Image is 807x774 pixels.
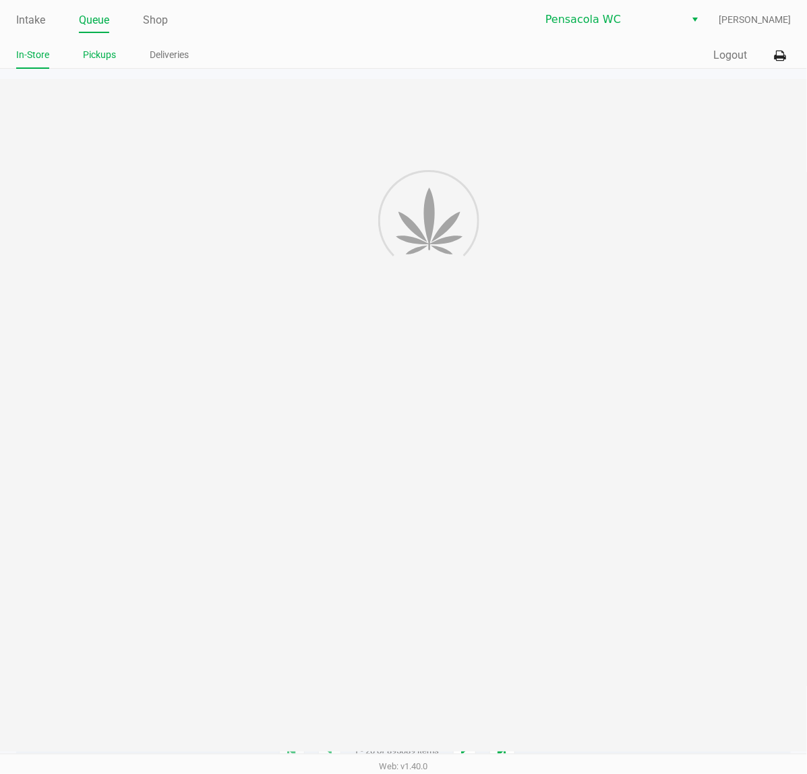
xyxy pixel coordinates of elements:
[719,13,791,27] span: [PERSON_NAME]
[79,11,109,30] a: Queue
[685,7,705,32] button: Select
[380,761,428,771] span: Web: v1.40.0
[713,47,747,63] button: Logout
[16,47,49,63] a: In-Store
[150,47,189,63] a: Deliveries
[16,11,45,30] a: Intake
[143,11,168,30] a: Shop
[83,47,116,63] a: Pickups
[545,11,677,28] span: Pensacola WC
